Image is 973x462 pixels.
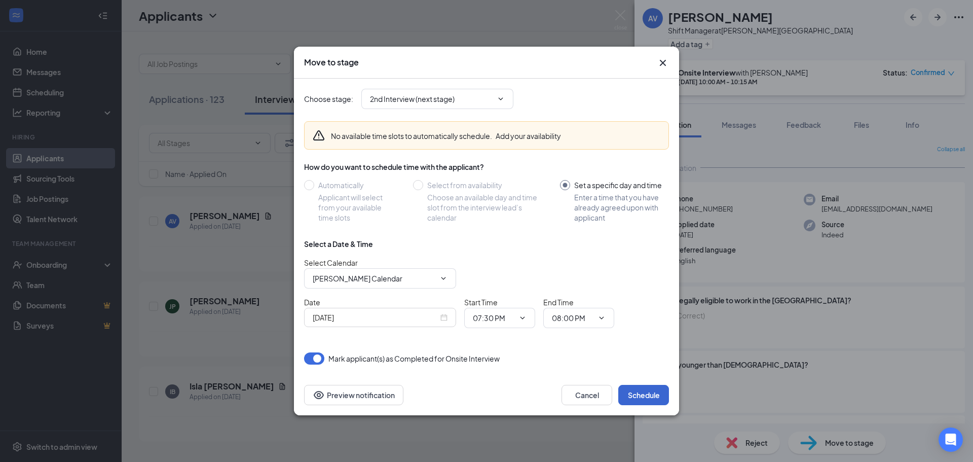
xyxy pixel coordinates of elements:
[518,314,527,322] svg: ChevronDown
[657,57,669,69] button: Close
[313,312,438,323] input: Oct 15, 2025
[439,274,447,282] svg: ChevronDown
[657,57,669,69] svg: Cross
[464,298,498,307] span: Start Time
[313,389,325,401] svg: Eye
[304,298,320,307] span: Date
[304,93,353,104] span: Choose stage :
[304,239,373,249] div: Select a Date & Time
[304,57,359,68] h3: Move to stage
[939,428,963,452] div: Open Intercom Messenger
[496,131,561,141] button: Add your availability
[497,95,505,103] svg: ChevronDown
[313,129,325,141] svg: Warning
[562,385,612,405] button: Cancel
[331,131,561,141] div: No available time slots to automatically schedule.
[618,385,669,405] button: Schedule
[597,314,606,322] svg: ChevronDown
[473,312,514,324] input: Start time
[304,162,669,172] div: How do you want to schedule time with the applicant?
[552,312,593,324] input: End time
[304,258,358,267] span: Select Calendar
[543,298,574,307] span: End Time
[328,352,500,365] span: Mark applicant(s) as Completed for Onsite Interview
[304,385,403,405] button: Preview notificationEye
